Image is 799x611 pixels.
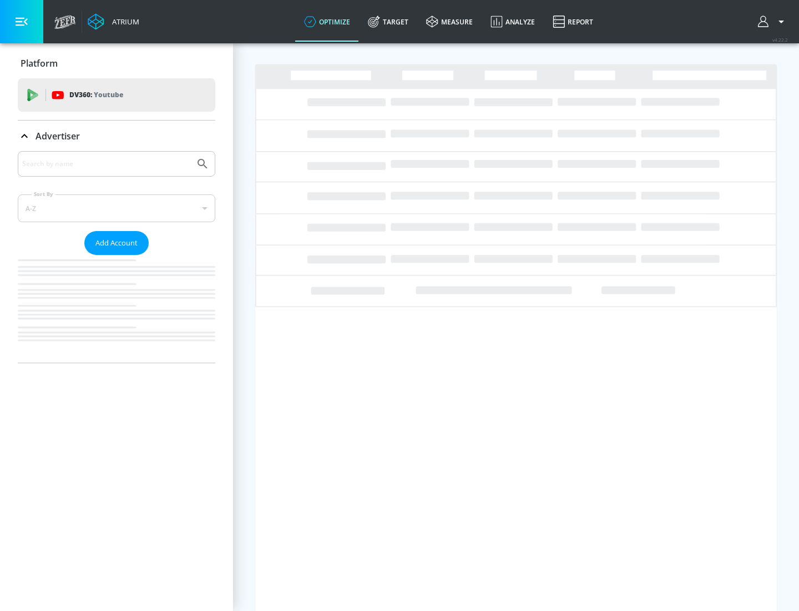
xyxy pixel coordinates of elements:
a: Analyze [482,2,544,42]
div: DV360: Youtube [18,78,215,112]
a: Target [359,2,417,42]
div: Advertiser [18,121,215,152]
p: Advertiser [36,130,80,142]
div: Advertiser [18,151,215,363]
label: Sort By [32,191,55,198]
nav: list of Advertiser [18,255,215,363]
div: Platform [18,48,215,79]
a: optimize [295,2,359,42]
p: Platform [21,57,58,69]
a: measure [417,2,482,42]
button: Add Account [84,231,149,255]
p: Youtube [94,89,123,101]
a: Report [544,2,602,42]
a: Atrium [88,13,139,30]
input: Search by name [22,157,190,171]
div: Atrium [108,17,139,27]
span: v 4.22.2 [772,37,788,43]
div: A-Z [18,194,215,222]
p: DV360: [69,89,123,101]
span: Add Account [95,237,138,249]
